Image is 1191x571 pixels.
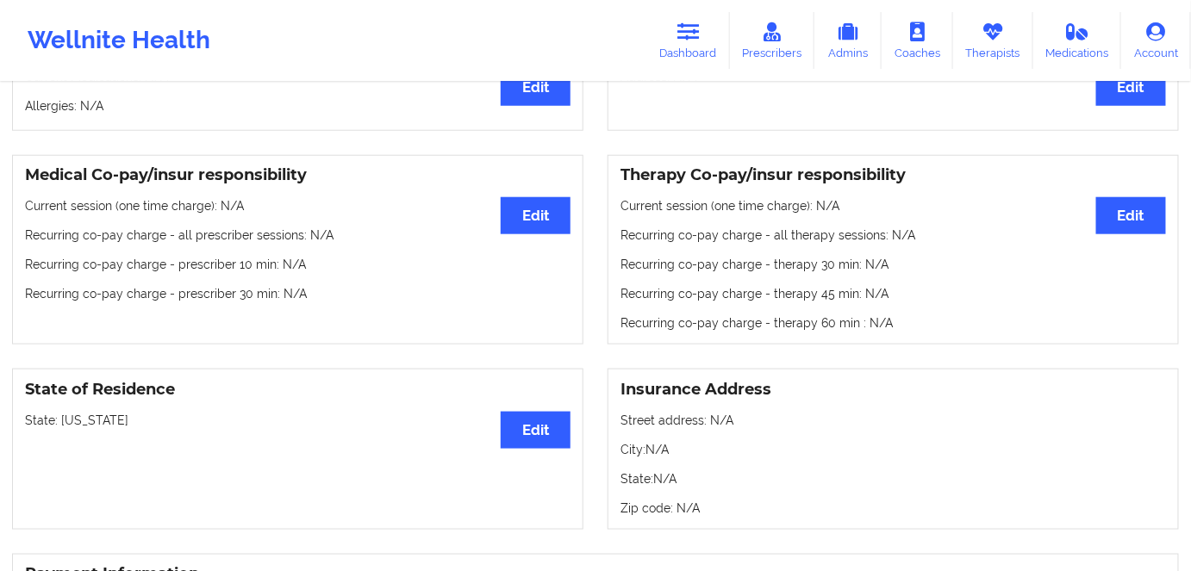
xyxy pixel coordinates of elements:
[620,380,1166,400] h3: Insurance Address
[1096,68,1166,105] button: Edit
[620,197,1166,214] p: Current session (one time charge): N/A
[501,412,571,449] button: Edit
[1096,197,1166,234] button: Edit
[1033,12,1122,69] a: Medications
[620,285,1166,302] p: Recurring co-pay charge - therapy 45 min : N/A
[620,314,1166,332] p: Recurring co-pay charge - therapy 60 min : N/A
[25,285,571,302] p: Recurring co-pay charge - prescriber 30 min : N/A
[953,12,1033,69] a: Therapists
[25,227,571,244] p: Recurring co-pay charge - all prescriber sessions : N/A
[620,256,1166,273] p: Recurring co-pay charge - therapy 30 min : N/A
[620,441,1166,458] p: City: N/A
[882,12,953,69] a: Coaches
[620,227,1166,244] p: Recurring co-pay charge - all therapy sessions : N/A
[25,165,571,185] h3: Medical Co-pay/insur responsibility
[814,12,882,69] a: Admins
[620,165,1166,185] h3: Therapy Co-pay/insur responsibility
[25,380,571,400] h3: State of Residence
[25,256,571,273] p: Recurring co-pay charge - prescriber 10 min : N/A
[730,12,815,69] a: Prescribers
[620,412,1166,429] p: Street address: N/A
[25,197,571,214] p: Current session (one time charge): N/A
[25,97,571,115] p: Allergies: N/A
[620,470,1166,487] p: State: N/A
[620,500,1166,517] p: Zip code: N/A
[501,197,571,234] button: Edit
[501,68,571,105] button: Edit
[647,12,730,69] a: Dashboard
[1121,12,1191,69] a: Account
[25,412,571,429] p: State: [US_STATE]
